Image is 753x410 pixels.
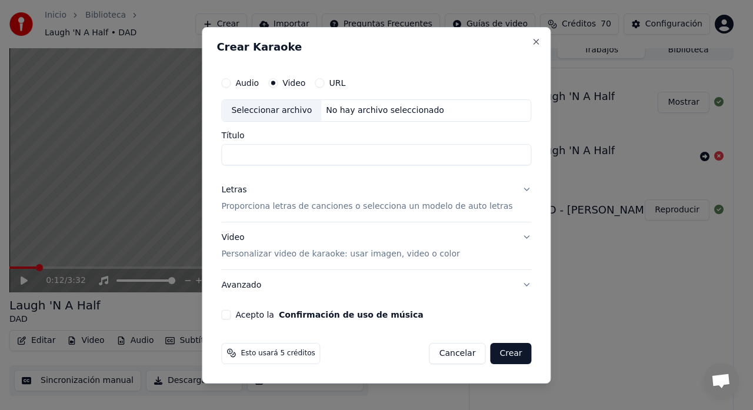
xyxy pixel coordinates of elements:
[235,310,423,318] label: Acepto la
[235,79,259,87] label: Audio
[221,269,531,300] button: Avanzado
[221,184,246,196] div: Letras
[429,342,486,364] button: Cancelar
[221,175,531,222] button: LetrasProporciona letras de canciones o selecciona un modelo de auto letras
[221,131,531,139] label: Título
[222,100,321,121] div: Seleccionar archivo
[329,79,345,87] label: URL
[321,105,449,116] div: No hay archivo seleccionado
[221,222,531,269] button: VideoPersonalizar video de karaoke: usar imagen, video o color
[221,248,459,259] p: Personalizar video de karaoke: usar imagen, video o color
[282,79,305,87] label: Video
[216,42,536,52] h2: Crear Karaoke
[241,348,315,358] span: Esto usará 5 créditos
[221,232,459,260] div: Video
[279,310,424,318] button: Acepto la
[221,201,512,212] p: Proporciona letras de canciones o selecciona un modelo de auto letras
[490,342,531,364] button: Crear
